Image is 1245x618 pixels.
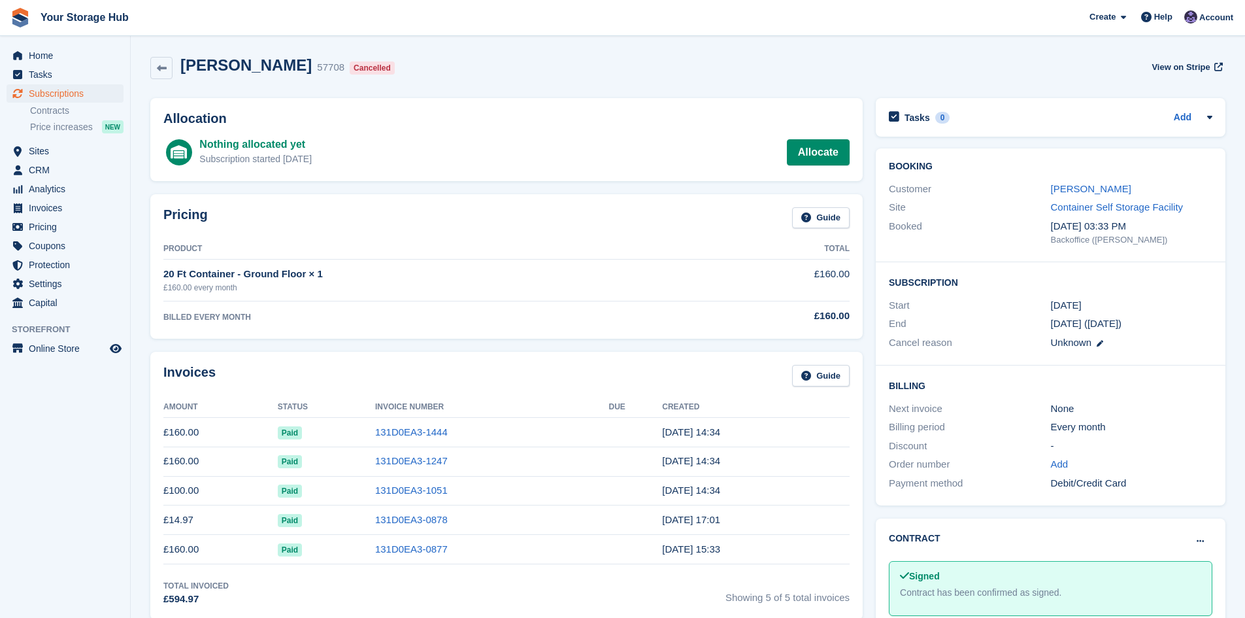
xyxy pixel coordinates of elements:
div: Billing period [889,420,1050,435]
span: Tasks [29,65,107,84]
a: menu [7,84,124,103]
div: £160.00 [725,309,850,324]
a: Add [1174,111,1191,126]
h2: Allocation [163,111,850,126]
a: menu [7,46,124,65]
span: Capital [29,294,107,312]
span: [DATE] ([DATE]) [1051,318,1122,329]
div: Booked [889,219,1050,247]
span: Paid [278,485,302,498]
td: £100.00 [163,476,278,506]
span: Paid [278,426,302,439]
a: 131D0EA3-1247 [375,455,448,466]
div: 57708 [317,60,344,75]
span: Online Store [29,339,107,358]
span: Paid [278,543,302,557]
td: £160.00 [163,535,278,564]
div: 20 Ft Container - Ground Floor × 1 [163,267,725,282]
a: menu [7,339,124,358]
a: menu [7,161,124,179]
div: Order number [889,457,1050,472]
th: Due [609,397,663,418]
img: stora-icon-8386f47178a22dfd0bd8f6a31ec36ba5ce8667c1dd55bd0f319d3a0aa187defe.svg [10,8,30,27]
span: Home [29,46,107,65]
span: Coupons [29,237,107,255]
time: 2024-11-18 14:34:26 UTC [662,485,720,496]
div: - [1051,439,1212,454]
time: 2024-10-18 00:00:00 UTC [1051,298,1082,313]
h2: [PERSON_NAME] [180,56,312,74]
span: View on Stripe [1152,61,1210,74]
a: menu [7,294,124,312]
th: Product [163,239,725,260]
img: Liam Beddard [1184,10,1197,24]
h2: Billing [889,379,1212,392]
a: menu [7,199,124,217]
th: Status [278,397,375,418]
div: 0 [935,112,950,124]
div: Cancel reason [889,335,1050,351]
span: Settings [29,275,107,293]
a: 131D0EA3-0878 [375,514,448,525]
span: Invoices [29,199,107,217]
div: Site [889,200,1050,215]
div: BILLED EVERY MONTH [163,311,725,323]
div: £160.00 every month [163,282,725,294]
a: Preview store [108,341,124,356]
th: Created [662,397,850,418]
span: CRM [29,161,107,179]
span: Subscriptions [29,84,107,103]
span: Paid [278,514,302,527]
th: Invoice Number [375,397,609,418]
div: Debit/Credit Card [1051,476,1212,491]
a: Add [1051,457,1069,472]
td: £14.97 [163,506,278,535]
div: Every month [1051,420,1212,435]
div: [DATE] 03:33 PM [1051,219,1212,234]
span: Price increases [30,121,93,133]
td: £160.00 [163,447,278,476]
span: Unknown [1051,337,1092,348]
th: Total [725,239,850,260]
a: 131D0EA3-1444 [375,426,448,438]
td: £160.00 [163,418,278,447]
a: Your Storage Hub [35,7,134,28]
a: View on Stripe [1146,56,1225,78]
span: Protection [29,256,107,274]
div: Payment method [889,476,1050,491]
h2: Pricing [163,207,208,229]
a: Contracts [30,105,124,117]
span: Account [1199,11,1233,24]
div: Cancelled [350,61,395,75]
span: Help [1154,10,1172,24]
a: Guide [792,207,850,229]
th: Amount [163,397,278,418]
div: Next invoice [889,402,1050,417]
div: £594.97 [163,592,229,607]
div: Backoffice ([PERSON_NAME]) [1051,233,1212,247]
div: Discount [889,439,1050,454]
div: Customer [889,182,1050,197]
span: Paid [278,455,302,468]
span: Storefront [12,323,130,336]
div: None [1051,402,1212,417]
a: menu [7,142,124,160]
td: £160.00 [725,260,850,301]
a: Allocate [787,139,850,165]
a: menu [7,65,124,84]
div: End [889,317,1050,332]
div: Signed [900,570,1201,583]
span: Sites [29,142,107,160]
h2: Subscription [889,275,1212,288]
time: 2025-01-18 14:34:13 UTC [662,426,720,438]
a: Price increases NEW [30,120,124,134]
h2: Contract [889,532,940,545]
span: Analytics [29,180,107,198]
a: [PERSON_NAME] [1051,183,1131,194]
a: 131D0EA3-1051 [375,485,448,496]
time: 2024-10-18 14:33:34 UTC [662,543,720,555]
a: menu [7,256,124,274]
span: Pricing [29,218,107,236]
a: Guide [792,365,850,386]
a: menu [7,237,124,255]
